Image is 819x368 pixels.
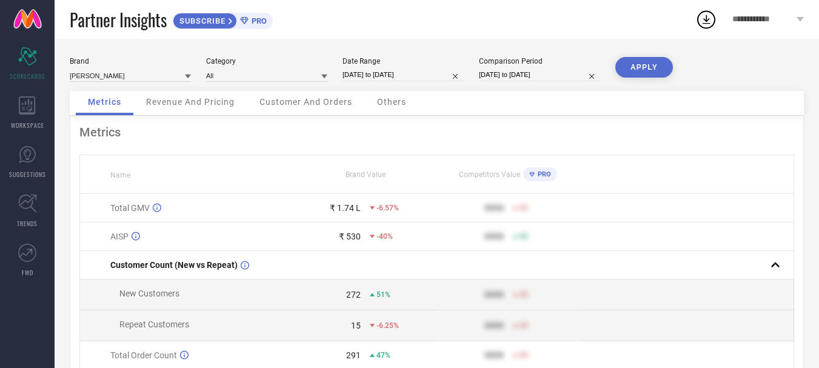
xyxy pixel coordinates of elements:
[9,170,46,179] span: SUGGESTIONS
[70,7,167,32] span: Partner Insights
[376,232,393,241] span: -40%
[206,57,327,65] div: Category
[520,351,528,360] span: 50
[110,203,150,213] span: Total GMV
[119,319,189,329] span: Repeat Customers
[173,10,273,29] a: SUBSCRIBEPRO
[377,97,406,107] span: Others
[70,57,191,65] div: Brand
[484,232,504,241] div: 9999
[110,232,129,241] span: AISP
[346,290,361,299] div: 272
[695,8,717,30] div: Open download list
[479,69,600,81] input: Select comparison period
[484,350,504,360] div: 9999
[376,204,399,212] span: -6.57%
[11,121,44,130] span: WORKSPACE
[484,321,504,330] div: 9999
[520,204,528,212] span: 50
[79,125,794,139] div: Metrics
[351,321,361,330] div: 15
[259,97,352,107] span: Customer And Orders
[88,97,121,107] span: Metrics
[330,203,361,213] div: ₹ 1.74 L
[520,321,528,330] span: 50
[249,16,267,25] span: PRO
[376,290,390,299] span: 51%
[520,290,528,299] span: 50
[110,260,238,270] span: Customer Count (New vs Repeat)
[22,268,33,277] span: FWD
[535,170,551,178] span: PRO
[146,97,235,107] span: Revenue And Pricing
[110,171,130,179] span: Name
[615,57,673,78] button: APPLY
[119,289,179,298] span: New Customers
[459,170,520,179] span: Competitors Value
[343,69,464,81] input: Select date range
[173,16,229,25] span: SUBSCRIBE
[17,219,38,228] span: TRENDS
[339,232,361,241] div: ₹ 530
[376,321,399,330] span: -6.25%
[343,57,464,65] div: Date Range
[484,290,504,299] div: 9999
[520,232,528,241] span: 50
[10,72,45,81] span: SCORECARDS
[479,57,600,65] div: Comparison Period
[346,170,386,179] span: Brand Value
[110,350,177,360] span: Total Order Count
[484,203,504,213] div: 9999
[376,351,390,360] span: 47%
[346,350,361,360] div: 291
